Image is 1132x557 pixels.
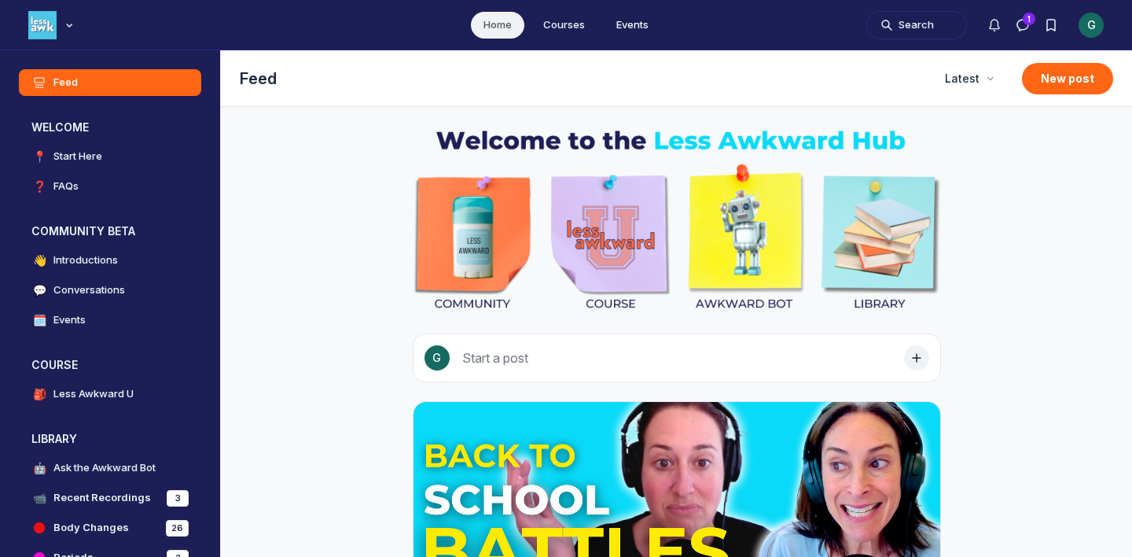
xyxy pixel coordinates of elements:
button: Bookmarks [1037,11,1065,39]
a: Body Changes26 [19,515,201,541]
button: Start a post [413,334,941,382]
button: LIBRARYCollapse space [19,426,201,452]
h4: Events [53,312,86,328]
a: ❓FAQs [19,173,201,200]
div: G [1079,13,1104,38]
a: 💬Conversations [19,277,201,304]
h4: Conversations [53,282,125,298]
h4: Body Changes [53,520,129,536]
a: 🗓️Events [19,307,201,334]
h4: FAQs [53,179,79,194]
div: 3 [167,490,189,507]
a: Feed [19,69,201,96]
a: 🤖Ask the Awkward Bot [19,455,201,481]
span: 👋 [31,253,47,268]
button: Notifications [980,11,1009,39]
a: 📹Recent Recordings3 [19,485,201,511]
button: User menu options [1079,13,1104,38]
h3: COURSE [31,357,78,373]
h4: Start Here [53,149,102,164]
h3: WELCOME [31,120,89,135]
span: 📍 [31,149,47,164]
button: COMMUNITY BETACollapse space [19,219,201,244]
a: Home [471,12,524,39]
a: 📍Start Here [19,143,201,170]
h3: COMMUNITY BETA [31,223,135,239]
h4: Ask the Awkward Bot [53,460,156,476]
h4: Recent Recordings [53,490,151,506]
a: 👋Introductions [19,247,201,274]
a: Courses [531,12,597,39]
img: Less Awkward Hub logo [28,11,57,39]
h4: Feed [53,75,78,90]
span: 📹 [31,490,47,506]
button: New post [1022,63,1113,94]
span: 🤖 [31,460,47,476]
span: 🗓️ [31,312,47,328]
button: COURSECollapse space [19,352,201,378]
h4: Less Awkward U [53,386,134,402]
button: WELCOMECollapse space [19,115,201,140]
span: ❓ [31,179,47,194]
button: Search [866,11,967,39]
button: Latest [935,65,1003,93]
div: G [424,345,450,371]
h3: LIBRARY [31,431,77,447]
span: 💬 [31,282,47,298]
button: Direct messages [1009,11,1037,39]
a: Events [604,12,661,39]
div: 26 [166,520,189,537]
header: Page Header [221,50,1132,107]
h4: Introductions [53,253,118,268]
a: 🎒Less Awkward U [19,381,201,408]
h1: Feed [240,68,923,90]
span: Latest [945,71,979,87]
button: Less Awkward Hub logo [28,9,77,41]
span: Start a post [462,350,528,366]
span: 🎒 [31,386,47,402]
